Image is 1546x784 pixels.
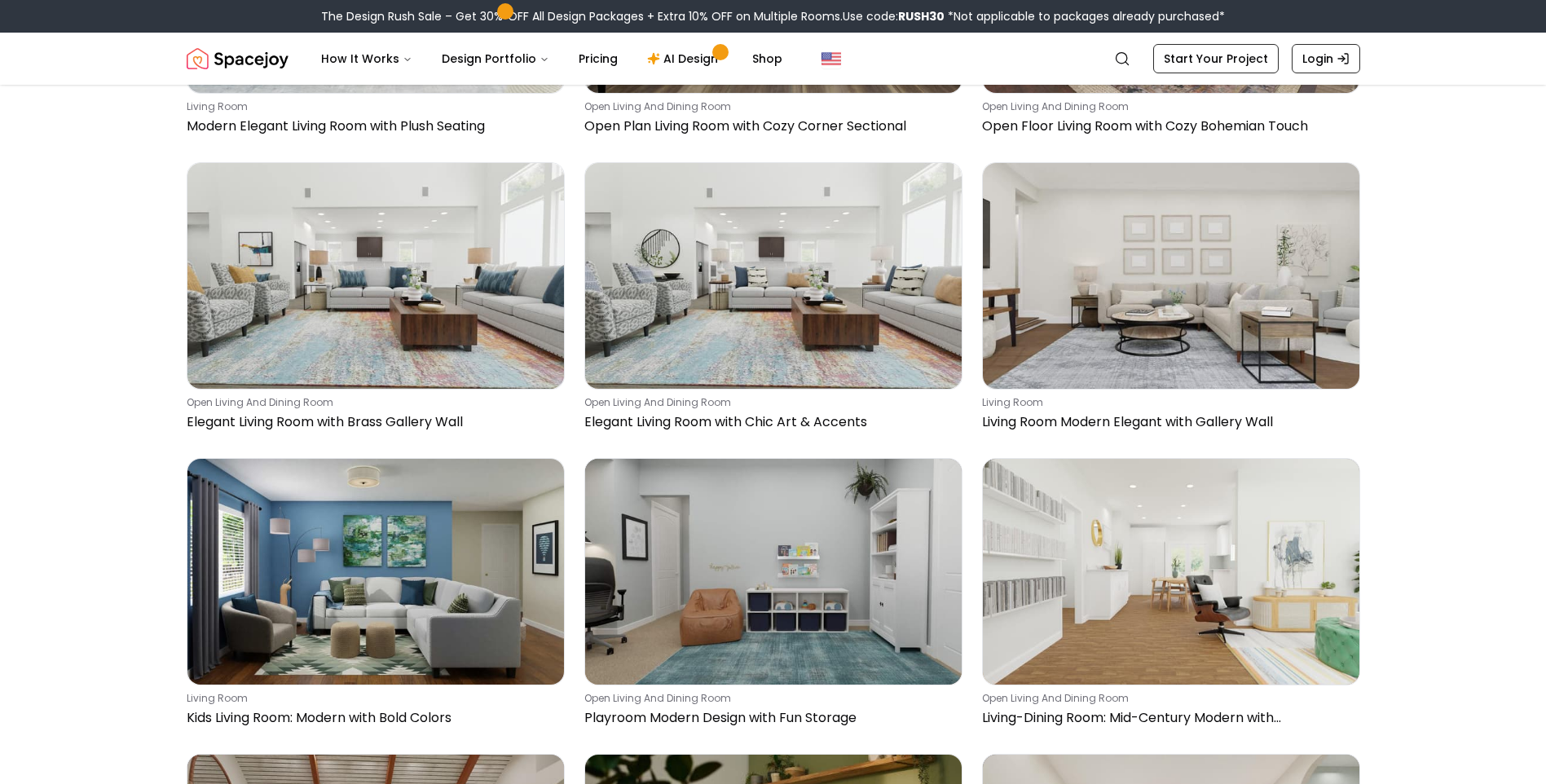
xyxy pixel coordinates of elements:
a: Elegant Living Room with Chic Art & Accentsopen living and dining roomElegant Living Room with Ch... [584,162,962,438]
a: Start Your Project [1153,44,1279,73]
a: Spacejoy [187,42,288,75]
p: Living-Dining Room: Mid-Century Modern with [PERSON_NAME] [982,708,1354,728]
p: living room [187,692,558,705]
button: How It Works [308,42,425,75]
p: Playroom Modern Design with Fun Storage [584,708,956,728]
p: open living and dining room [982,692,1354,705]
p: Elegant Living Room with Chic Art & Accents [584,412,956,432]
p: Elegant Living Room with Brass Gallery Wall [187,412,558,432]
a: Elegant Living Room with Brass Gallery Wallopen living and dining roomElegant Living Room with Br... [187,162,565,438]
img: Spacejoy Logo [187,42,288,75]
img: Living Room Modern Elegant with Gallery Wall [983,163,1359,389]
img: Elegant Living Room with Brass Gallery Wall [187,163,564,389]
p: Open Floor Living Room with Cozy Bohemian Touch [982,117,1354,136]
a: Living-Dining Room: Mid-Century Modern with Sleek Shelvesopen living and dining roomLiving-Dining... [982,458,1360,734]
p: open living and dining room [982,100,1354,113]
p: open living and dining room [187,396,558,409]
a: Living Room Modern Elegant with Gallery Wallliving roomLiving Room Modern Elegant with Gallery Wall [982,162,1360,438]
a: Login [1292,44,1360,73]
p: Living Room Modern Elegant with Gallery Wall [982,412,1354,432]
p: open living and dining room [584,100,956,113]
img: Kids Living Room: Modern with Bold Colors [187,459,564,685]
a: Kids Living Room: Modern with Bold Colorsliving roomKids Living Room: Modern with Bold Colors [187,458,565,734]
p: living room [187,100,558,113]
p: open living and dining room [584,396,956,409]
a: AI Design [634,42,736,75]
img: Playroom Modern Design with Fun Storage [585,459,962,685]
nav: Main [308,42,795,75]
p: Kids Living Room: Modern with Bold Colors [187,708,558,728]
nav: Global [187,33,1360,85]
img: Elegant Living Room with Chic Art & Accents [585,163,962,389]
div: The Design Rush Sale – Get 30% OFF All Design Packages + Extra 10% OFF on Multiple Rooms. [321,8,1225,24]
span: Use code: [843,8,945,24]
b: RUSH30 [898,8,945,24]
a: Playroom Modern Design with Fun Storageopen living and dining roomPlayroom Modern Design with Fun... [584,458,962,734]
p: Modern Elegant Living Room with Plush Seating [187,117,558,136]
img: Living-Dining Room: Mid-Century Modern with Sleek Shelves [983,459,1359,685]
a: Shop [739,42,795,75]
button: Design Portfolio [429,42,562,75]
span: *Not applicable to packages already purchased* [945,8,1225,24]
p: living room [982,396,1354,409]
a: Pricing [566,42,631,75]
img: United States [821,49,841,68]
p: Open Plan Living Room with Cozy Corner Sectional [584,117,956,136]
p: open living and dining room [584,692,956,705]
